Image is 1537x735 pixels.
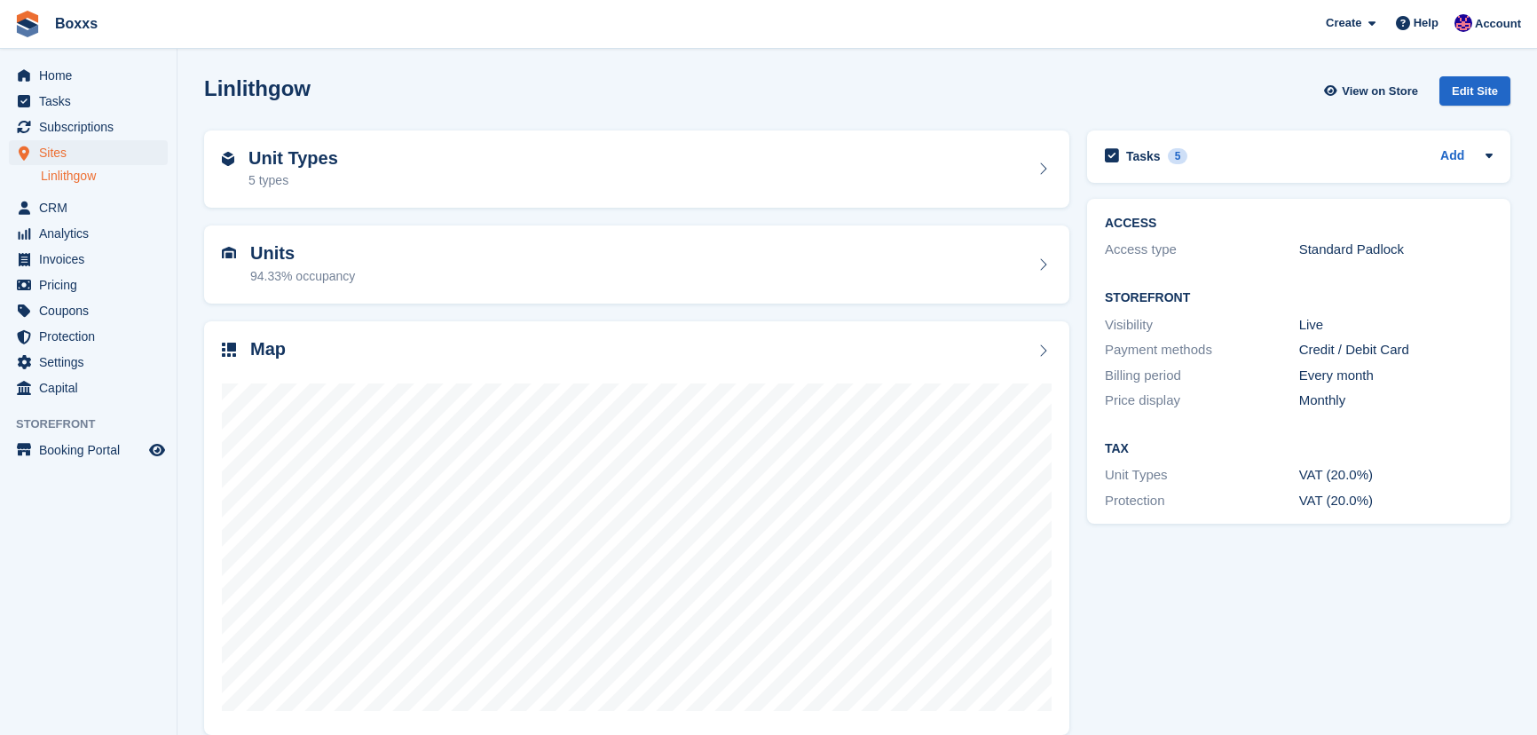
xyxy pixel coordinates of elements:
a: menu [9,195,168,220]
div: 5 types [248,171,338,190]
span: CRM [39,195,146,220]
h2: Tax [1105,442,1493,456]
div: 94.33% occupancy [250,267,355,286]
h2: Map [250,339,286,360]
span: Home [39,63,146,88]
div: Standard Padlock [1299,240,1494,260]
a: Edit Site [1439,76,1510,113]
img: Jamie Malcolm [1454,14,1472,32]
div: Access type [1105,240,1299,260]
a: menu [9,89,168,114]
span: Create [1326,14,1361,32]
div: Monthly [1299,391,1494,411]
h2: Tasks [1126,148,1161,164]
span: Protection [39,324,146,349]
img: unit-type-icn-2b2737a686de81e16bb02015468b77c625bbabd49415b5ef34ead5e3b44a266d.svg [222,152,234,166]
h2: Linlithgow [204,76,311,100]
div: Every month [1299,366,1494,386]
h2: ACCESS [1105,217,1493,231]
a: Units 94.33% occupancy [204,225,1069,304]
a: menu [9,438,168,462]
a: menu [9,324,168,349]
div: Payment methods [1105,340,1299,360]
div: VAT (20.0%) [1299,491,1494,511]
span: Storefront [16,415,177,433]
span: Sites [39,140,146,165]
h2: Storefront [1105,291,1493,305]
a: Preview store [146,439,168,461]
span: Analytics [39,221,146,246]
a: menu [9,63,168,88]
span: Help [1414,14,1438,32]
div: VAT (20.0%) [1299,465,1494,486]
div: Edit Site [1439,76,1510,106]
a: Add [1440,146,1464,167]
img: map-icn-33ee37083ee616e46c38cad1a60f524a97daa1e2b2c8c0bc3eb3415660979fc1.svg [222,343,236,357]
h2: Unit Types [248,148,338,169]
a: menu [9,140,168,165]
span: Subscriptions [39,115,146,139]
span: Settings [39,350,146,375]
div: Visibility [1105,315,1299,336]
span: Account [1475,15,1521,33]
span: Coupons [39,298,146,323]
div: Unit Types [1105,465,1299,486]
img: unit-icn-7be61d7bf1b0ce9d3e12c5938cc71ed9869f7b940bace4675aadf7bd6d80202e.svg [222,247,236,259]
a: menu [9,115,168,139]
a: menu [9,298,168,323]
a: menu [9,273,168,297]
span: Tasks [39,89,146,114]
a: menu [9,247,168,272]
span: Booking Portal [39,438,146,462]
span: Invoices [39,247,146,272]
div: Price display [1105,391,1299,411]
h2: Units [250,243,355,264]
div: Credit / Debit Card [1299,340,1494,360]
span: View on Store [1342,83,1418,100]
a: Linlithgow [41,168,168,185]
div: Billing period [1105,366,1299,386]
span: Pricing [39,273,146,297]
a: menu [9,350,168,375]
div: Live [1299,315,1494,336]
a: Unit Types 5 types [204,130,1069,209]
a: View on Store [1321,76,1425,106]
div: 5 [1168,148,1188,164]
a: menu [9,375,168,400]
img: stora-icon-8386f47178a22dfd0bd8f6a31ec36ba5ce8667c1dd55bd0f319d3a0aa187defe.svg [14,11,41,37]
a: menu [9,221,168,246]
span: Capital [39,375,146,400]
a: Boxxs [48,9,105,38]
div: Protection [1105,491,1299,511]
